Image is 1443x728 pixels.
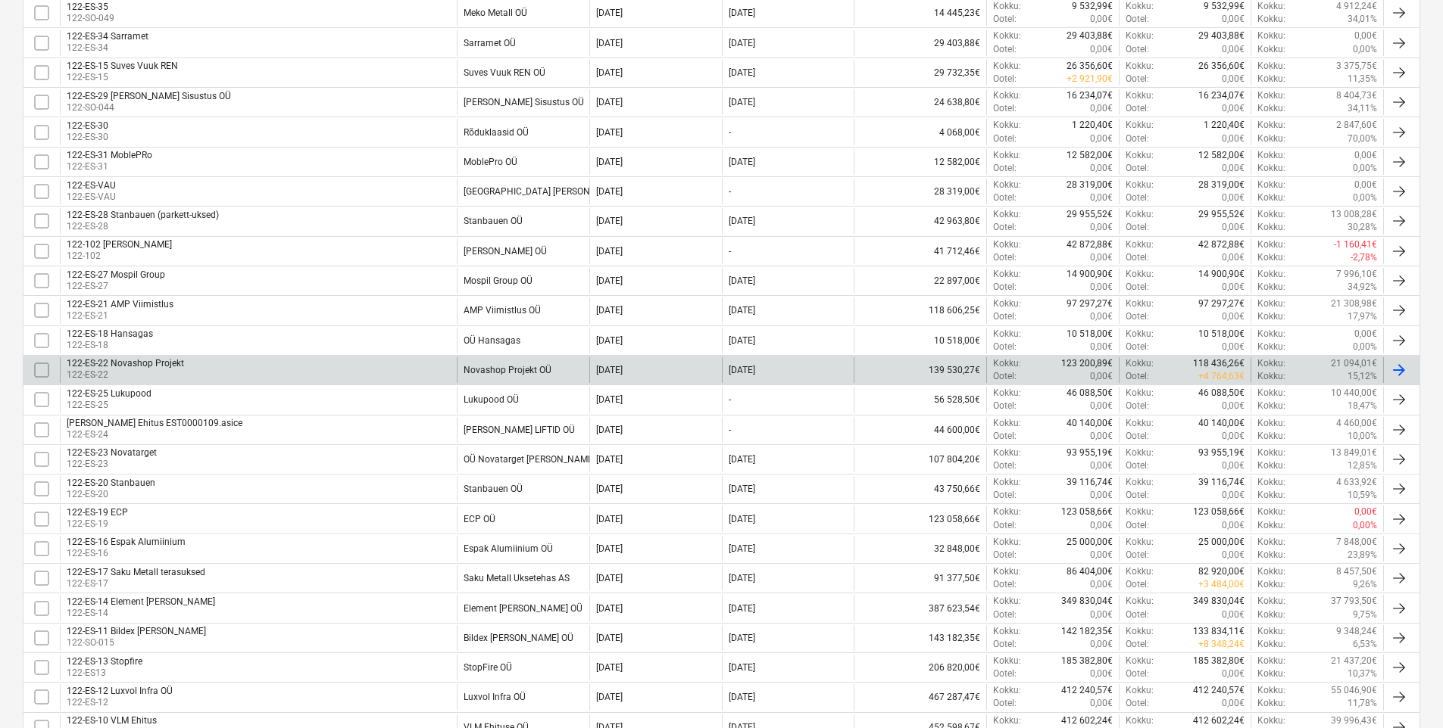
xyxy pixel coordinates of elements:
div: [DATE] [596,246,623,257]
p: Ootel : [1126,430,1149,443]
p: Kokku : [1126,208,1154,221]
p: Ootel : [993,310,1017,323]
p: 93 955,19€ [1198,446,1245,459]
p: Kokku : [1257,30,1285,42]
p: 0,00€ [1354,30,1377,42]
p: Ootel : [1126,73,1149,86]
p: 122-ES-34 [67,42,148,54]
p: 122-ES-15 [67,71,178,84]
p: Kokku : [1257,251,1285,264]
p: 118 436,26€ [1193,357,1245,370]
div: 122-ES-23 Novatarget [67,447,157,458]
div: [PERSON_NAME] Ehitus EST0000109.asice [67,418,242,428]
p: 0,00€ [1090,430,1113,443]
div: OÜ Novatarget Grupp [464,454,595,465]
p: 0,00€ [1090,459,1113,472]
p: Ootel : [1126,191,1149,204]
div: Mospil Group OÜ [464,275,533,286]
p: 14 900,90€ [1067,268,1113,281]
div: [DATE] [729,454,755,465]
p: 0,00% [1353,162,1377,175]
div: 24 638,80€ [854,89,986,115]
p: 3 375,75€ [1336,60,1377,73]
div: 28 319,00€ [854,179,986,204]
p: 28 319,00€ [1198,179,1245,191]
div: 56 528,50€ [854,387,986,412]
div: Sarramet OÜ [464,38,516,48]
p: 0,00€ [1090,132,1113,145]
iframe: Chat Widget [1367,655,1443,728]
p: Ootel : [1126,13,1149,26]
div: [DATE] [729,335,755,346]
p: Ootel : [993,341,1017,353]
div: [DATE] [596,394,623,405]
div: [DATE] [729,275,755,286]
p: 0,00€ [1090,251,1113,264]
div: Novashop Projekt OÜ [464,365,551,375]
p: 0,00€ [1090,221,1113,234]
p: Kokku : [1257,89,1285,102]
p: Kokku : [1257,341,1285,353]
div: 122-ES-28 Stanbauen (parkett-uksed) [67,210,219,220]
div: 122-ES-34 Sarramet [67,31,148,42]
p: 0,00€ [1222,43,1245,56]
div: [DATE] [596,157,623,167]
p: 0,00€ [1222,221,1245,234]
p: 10 518,00€ [1067,328,1113,341]
p: 122-ES-28 [67,220,219,233]
div: 122-ES-22 Novashop Projekt [67,358,184,369]
div: 122-ES-18 Hansagas [67,328,153,339]
p: -1 160,41€ [1334,238,1377,251]
p: 40 140,00€ [1067,417,1113,430]
div: [DATE] [596,365,623,375]
p: 122-102 [67,250,172,263]
div: 29 403,88€ [854,30,986,55]
div: - [729,186,731,197]
p: 0,00€ [1090,43,1113,56]
p: Kokku : [1126,476,1154,489]
p: Kokku : [1126,89,1154,102]
div: [DATE] [596,186,623,197]
div: 12 582,00€ [854,149,986,175]
p: 18,47% [1348,400,1377,412]
p: Kokku : [1126,446,1154,459]
p: 1 220,40€ [1072,119,1113,132]
div: [DATE] [596,8,623,18]
p: 40 140,00€ [1198,417,1245,430]
p: 0,00€ [1090,13,1113,26]
p: 29 403,88€ [1198,30,1245,42]
div: Suves Vuuk REN OÜ [464,67,545,78]
div: 122-ES-27 Mospil Group [67,269,165,280]
p: -2,78% [1351,251,1377,264]
p: 122-ES-31 [67,160,152,173]
p: 10 518,00€ [1198,328,1245,341]
p: 122-ES-VAU [67,191,116,204]
p: 2 847,60€ [1336,119,1377,132]
div: [DATE] [729,97,755,107]
p: Kokku : [1126,179,1154,191]
div: 122-ES-31 MoblePRo [67,150,152,160]
p: Ootel : [1126,341,1149,353]
p: 39 116,74€ [1067,476,1113,489]
p: 0,00% [1353,341,1377,353]
div: 91 377,50€ [854,565,986,591]
div: Stanbauen OÜ [464,216,523,226]
p: Kokku : [1257,43,1285,56]
div: Voller Sisustus OÜ [464,97,584,107]
p: 16 234,07€ [1067,89,1113,102]
p: 0,00€ [1222,459,1245,472]
p: 0,00€ [1222,310,1245,323]
p: 0,00€ [1090,400,1113,412]
p: 0,00€ [1222,162,1245,175]
div: - [729,394,731,405]
p: Ootel : [993,400,1017,412]
div: 43 750,66€ [854,476,986,502]
p: 122-ES-27 [67,280,165,293]
div: Rõduklaasid OÜ [464,127,529,138]
p: 122-SO-049 [67,12,114,25]
p: Kokku : [1257,149,1285,162]
p: Kokku : [1126,30,1154,42]
p: 93 955,19€ [1067,446,1113,459]
p: Kokku : [993,268,1021,281]
p: Kokku : [1257,476,1285,489]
